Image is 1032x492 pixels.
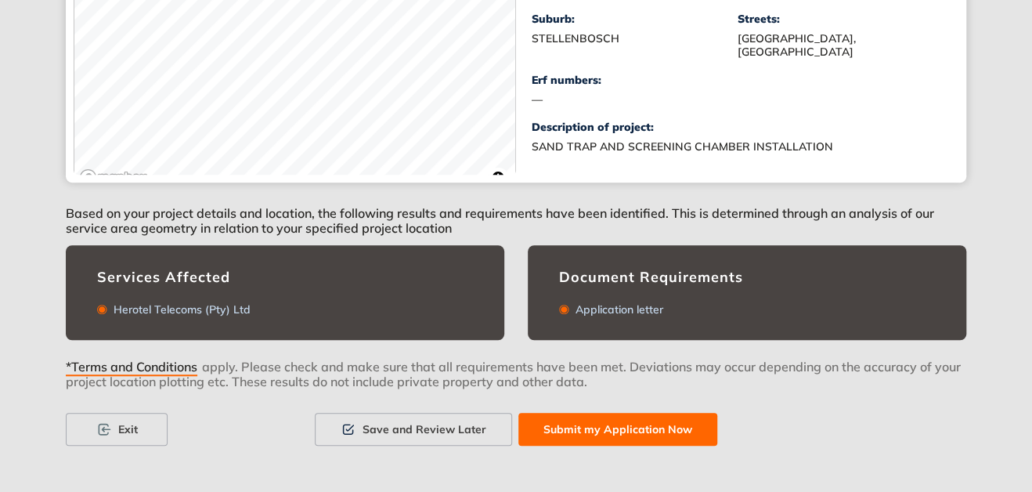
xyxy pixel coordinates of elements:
button: Exit [66,413,168,446]
div: SAND TRAP AND SCREENING CHAMBER INSTALLATION [532,140,923,154]
div: Herotel Telecoms (Pty) Ltd [107,303,251,317]
span: *Terms and Conditions [66,360,197,376]
div: Services Affected [97,269,473,286]
a: Mapbox logo [79,168,148,186]
div: Streets: [738,13,944,26]
button: *Terms and Conditions [66,359,202,370]
span: Exit [118,421,138,438]
button: Submit my Application Now [518,413,717,446]
div: [GEOGRAPHIC_DATA], [GEOGRAPHIC_DATA] [738,32,944,59]
div: Erf numbers: [532,74,738,87]
span: Submit my Application Now [543,421,692,438]
div: apply. Please check and make sure that all requirements have been met. Deviations may occur depen... [66,359,966,413]
button: Save and Review Later [315,413,512,446]
div: Document Requirements [559,269,935,286]
div: Suburb: [532,13,738,26]
span: Toggle attribution [493,168,503,186]
div: Description of project: [532,121,943,134]
div: STELLENBOSCH [532,32,738,45]
div: Application letter [569,303,663,317]
span: Save and Review Later [363,421,486,438]
div: Based on your project details and location, the following results and requirements have been iden... [66,183,966,245]
div: — [532,93,738,107]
